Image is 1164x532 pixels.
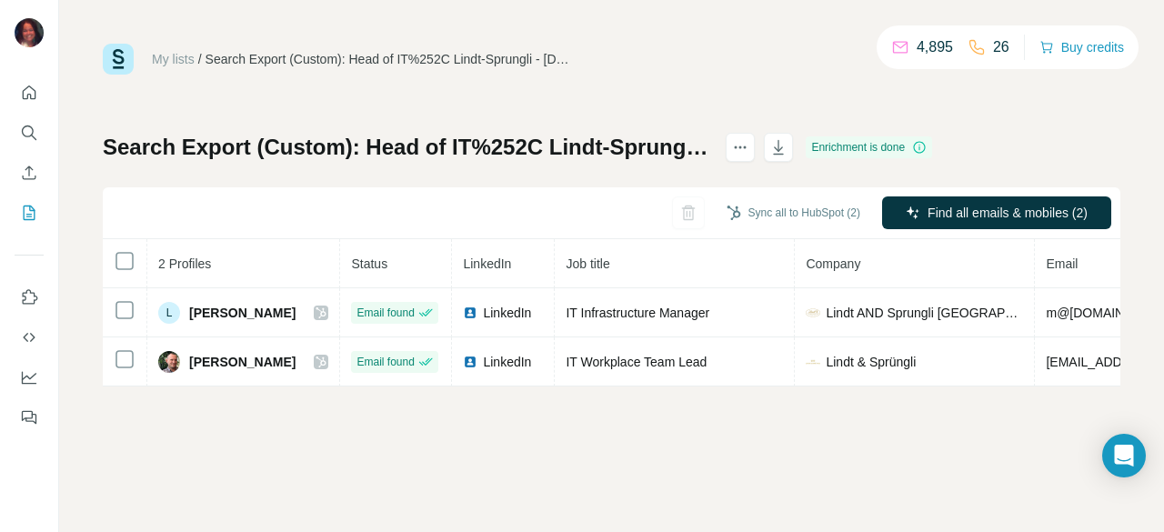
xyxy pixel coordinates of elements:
button: Dashboard [15,361,44,394]
button: Find all emails & mobiles (2) [882,196,1111,229]
span: Lindt & Sprüngli [826,353,916,371]
img: company-logo [806,306,820,320]
span: Job title [566,256,609,271]
button: Feedback [15,401,44,434]
span: [PERSON_NAME] [189,304,296,322]
button: Use Surfe on LinkedIn [15,281,44,314]
button: Enrich CSV [15,156,44,189]
span: IT Infrastructure Manager [566,306,709,320]
img: company-logo [806,355,820,369]
div: Search Export (Custom): Head of IT%252C Lindt-Sprungli - [DATE] 16:04 [206,50,569,68]
button: Quick start [15,76,44,109]
div: Enrichment is done [806,136,932,158]
span: 2 Profiles [158,256,211,271]
span: LinkedIn [483,304,531,322]
span: LinkedIn [483,353,531,371]
img: LinkedIn logo [463,355,477,369]
h1: Search Export (Custom): Head of IT%252C Lindt-Sprungli - [DATE] 16:04 [103,133,709,162]
img: LinkedIn logo [463,306,477,320]
span: Email found [356,354,414,370]
span: Status [351,256,387,271]
div: L [158,302,180,324]
button: Buy credits [1039,35,1124,60]
span: IT Workplace Team Lead [566,355,707,369]
span: LinkedIn [463,256,511,271]
p: 4,895 [917,36,953,58]
button: Search [15,116,44,149]
p: 26 [993,36,1009,58]
img: Surfe Logo [103,44,134,75]
button: Use Surfe API [15,321,44,354]
a: My lists [152,52,195,66]
span: Find all emails & mobiles (2) [928,204,1088,222]
span: Company [806,256,860,271]
div: Open Intercom Messenger [1102,434,1146,477]
span: Lindt AND Sprungli [GEOGRAPHIC_DATA] [826,304,1023,322]
span: Email found [356,305,414,321]
img: Avatar [15,18,44,47]
button: actions [726,133,755,162]
img: Avatar [158,351,180,373]
span: Email [1046,256,1078,271]
span: [PERSON_NAME] [189,353,296,371]
li: / [198,50,202,68]
button: My lists [15,196,44,229]
button: Sync all to HubSpot (2) [714,199,873,226]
